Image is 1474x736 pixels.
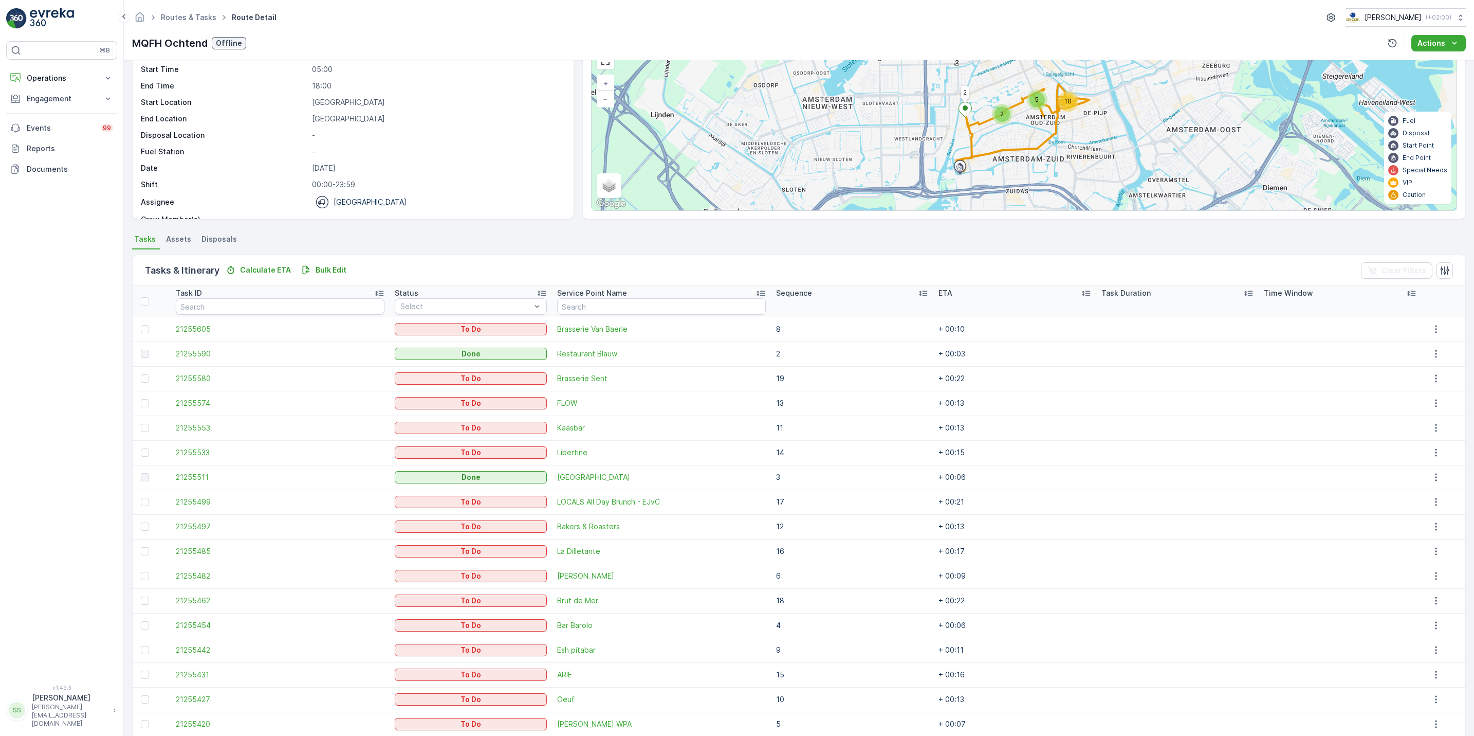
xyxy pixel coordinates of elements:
[933,490,1096,514] td: + 00:21
[1346,12,1360,23] img: basis-logo_rgb2x.png
[557,645,766,655] a: Esh pitabar
[933,588,1096,613] td: + 00:22
[240,265,291,275] p: Calculate ETA
[141,197,174,207] p: Assignee
[460,694,481,705] p: To Do
[216,38,242,48] p: Offline
[312,81,563,91] p: 18:00
[557,298,766,315] input: Search
[312,97,563,107] p: [GEOGRAPHIC_DATA]
[557,324,766,334] a: Brasserie Van Baerle
[30,8,74,29] img: logo_light-DOdMpM7g.png
[176,288,202,298] p: Task ID
[557,447,766,458] a: Libertine
[27,164,113,174] p: Documents
[141,130,308,140] p: Disposal Location
[557,620,766,631] span: Bar Barolo
[141,81,308,91] p: End Time
[557,670,766,680] a: ARIE
[141,448,149,457] div: Toggle Row Selected
[771,613,933,638] td: 4
[460,645,481,655] p: To Do
[1101,288,1151,298] p: Task Duration
[141,523,149,531] div: Toggle Row Selected
[6,693,117,728] button: SS[PERSON_NAME][PERSON_NAME][EMAIL_ADDRESS][DOMAIN_NAME]
[460,571,481,581] p: To Do
[176,447,384,458] a: 21255533
[594,197,628,210] img: Google
[460,546,481,557] p: To Do
[557,398,766,408] a: FLOW
[460,398,481,408] p: To Do
[132,35,208,51] p: MQFH Ochtend
[141,179,308,190] p: Shift
[460,596,481,606] p: To Do
[176,522,384,532] a: 21255497
[395,471,547,483] button: Done
[771,687,933,712] td: 10
[176,349,384,359] span: 21255590
[771,662,933,687] td: 15
[141,374,149,383] div: Toggle Row Selected
[771,440,933,465] td: 14
[166,234,191,244] span: Assets
[557,571,766,581] span: [PERSON_NAME]
[176,596,384,606] a: 21255462
[1403,141,1434,150] p: Start Point
[557,373,766,384] span: Brasserie Sent
[395,422,547,434] button: To Do
[557,522,766,532] a: Bakers & Roasters
[176,423,384,433] a: 21255553
[771,539,933,564] td: 16
[176,645,384,655] a: 21255442
[395,619,547,632] button: To Do
[176,694,384,705] a: 21255427
[557,596,766,606] a: Brut de Mer
[771,514,933,539] td: 12
[312,114,563,124] p: [GEOGRAPHIC_DATA]
[176,398,384,408] span: 21255574
[141,572,149,580] div: Toggle Row Selected
[400,301,531,312] p: Select
[145,263,219,278] p: Tasks & Itinerary
[395,570,547,582] button: To Do
[312,214,563,225] p: -
[460,719,481,729] p: To Do
[176,670,384,680] a: 21255431
[176,719,384,729] span: 21255420
[176,298,384,315] input: Search
[176,546,384,557] a: 21255485
[460,447,481,458] p: To Do
[557,472,766,482] a: Castell Zuid
[312,147,563,157] p: -
[32,703,108,728] p: [PERSON_NAME][EMAIL_ADDRESS][DOMAIN_NAME]
[1403,178,1412,187] p: VIP
[1035,96,1039,103] span: 5
[395,446,547,459] button: To Do
[1403,191,1426,199] p: Caution
[771,342,933,366] td: 2
[141,671,149,679] div: Toggle Row Selected
[598,91,613,106] a: Zoom Out
[557,349,766,359] a: Restaurant Blauw
[771,391,933,416] td: 13
[27,73,97,83] p: Operations
[460,423,481,433] p: To Do
[603,79,608,87] span: +
[201,234,237,244] span: Disposals
[176,571,384,581] a: 21255482
[598,76,613,91] a: Zoom In
[176,472,384,482] span: 21255511
[771,490,933,514] td: 17
[1403,154,1431,162] p: End Point
[557,694,766,705] span: Oeuf
[176,497,384,507] a: 21255499
[1403,166,1447,174] p: Special Needs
